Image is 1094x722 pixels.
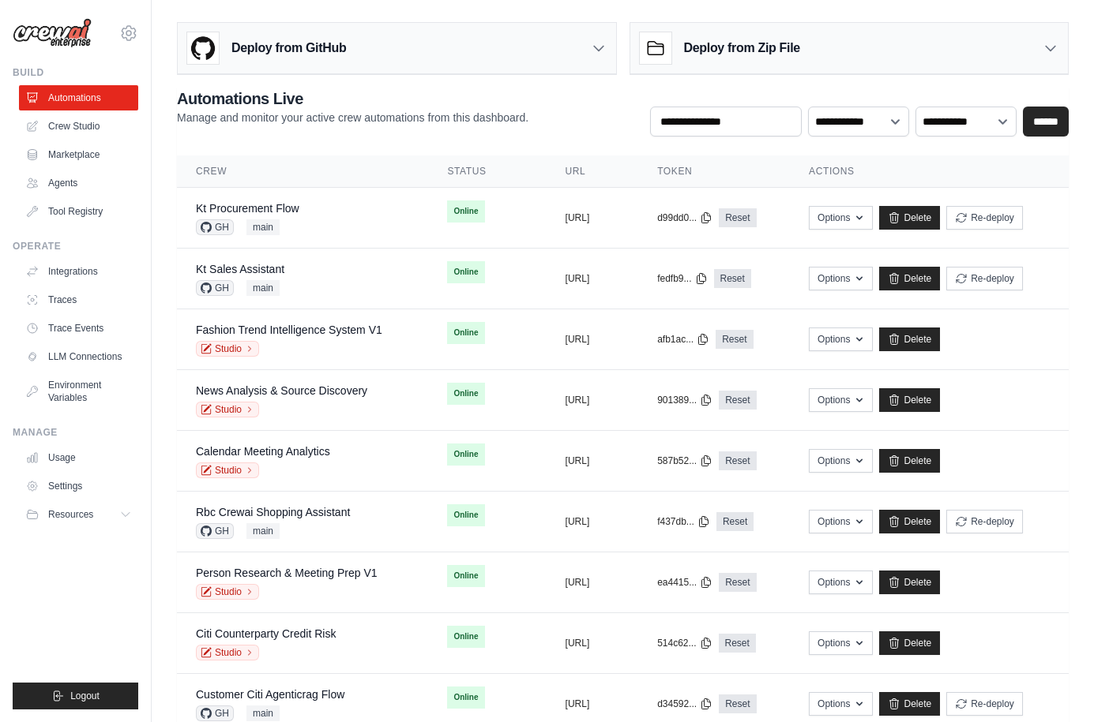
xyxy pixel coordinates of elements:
button: 514c62... [657,637,712,649]
button: fedfb9... [657,272,707,285]
th: Actions [790,155,1069,188]
span: Online [447,686,484,709]
a: Kt Sales Assistant [196,263,284,275]
button: Re-deploy [946,267,1023,290]
a: Settings [19,473,138,499]
th: Crew [177,155,428,188]
a: Delete [879,692,940,716]
a: Reset [719,573,756,592]
a: Studio [196,584,259,600]
img: Logo [13,18,92,48]
button: f437db... [657,515,710,528]
a: Environment Variables [19,372,138,410]
a: Trace Events [19,316,138,341]
button: Options [809,327,873,351]
span: Resources [48,508,93,521]
button: d34592... [657,698,712,710]
a: Delete [879,570,940,594]
a: Marketplace [19,142,138,167]
a: Fashion Trend Intelligence System V1 [196,324,382,336]
th: URL [547,155,639,188]
div: Manage [13,426,138,439]
button: 901389... [657,394,712,406]
span: main [246,523,280,539]
button: Logout [13,683,138,709]
span: GH [196,280,234,296]
span: main [246,705,280,721]
a: LLM Connections [19,344,138,369]
button: Options [809,631,873,655]
a: Delete [879,449,940,473]
a: Studio [196,462,259,478]
div: Operate [13,240,138,253]
button: Options [809,388,873,412]
a: Reset [716,512,754,531]
span: main [246,280,280,296]
a: Agents [19,170,138,196]
a: Delete [879,631,940,655]
button: afb1ac... [657,333,709,346]
p: Manage and monitor your active crew automations from this dashboard. [177,110,528,125]
a: Rbc Crewai Shopping Assistant [196,506,350,518]
span: Online [447,443,484,466]
th: Status [428,155,546,188]
a: Delete [879,206,940,230]
span: main [246,219,280,235]
button: Options [809,570,873,594]
span: Online [447,322,484,344]
a: Delete [879,267,940,290]
a: Kt Procurement Flow [196,202,299,215]
a: Integrations [19,259,138,284]
a: Delete [879,510,940,533]
a: Traces [19,287,138,312]
a: Automations [19,85,138,110]
span: Online [447,626,484,648]
h3: Deploy from GitHub [231,39,346,58]
a: Crew Studio [19,114,138,139]
a: Delete [879,327,940,351]
a: Usage [19,445,138,470]
div: Build [13,66,138,79]
th: Token [638,155,790,188]
a: Reset [719,694,756,713]
span: Online [447,261,484,283]
a: Reset [714,269,751,288]
button: Options [809,267,873,290]
button: d99dd0... [657,211,712,224]
img: GitHub Logo [187,32,219,64]
span: Online [447,383,484,405]
button: 587b52... [657,455,712,467]
span: Online [447,200,484,223]
button: Options [809,449,873,473]
a: Calendar Meeting Analytics [196,445,330,458]
button: ea4415... [657,576,712,589]
span: Online [447,504,484,526]
button: Re-deploy [946,206,1023,230]
span: Online [447,565,484,587]
span: Logout [70,690,100,702]
button: Options [809,510,873,533]
span: GH [196,523,234,539]
button: Resources [19,502,138,527]
a: Studio [196,402,259,417]
a: Customer Citi Agenticrag Flow [196,688,344,701]
a: News Analysis & Source Discovery [196,384,367,397]
h3: Deploy from Zip File [684,39,800,58]
h2: Automations Live [177,88,528,110]
span: GH [196,705,234,721]
a: Tool Registry [19,199,138,224]
a: Person Research & Meeting Prep V1 [196,567,378,579]
button: Options [809,206,873,230]
a: Reset [719,208,756,227]
button: Re-deploy [946,510,1023,533]
button: Re-deploy [946,692,1023,716]
span: GH [196,219,234,235]
a: Citi Counterparty Credit Risk [196,627,336,640]
a: Reset [716,330,753,349]
a: Reset [719,391,756,410]
button: Options [809,692,873,716]
a: Reset [719,451,756,470]
a: Reset [719,634,756,653]
a: Studio [196,341,259,357]
a: Studio [196,645,259,660]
